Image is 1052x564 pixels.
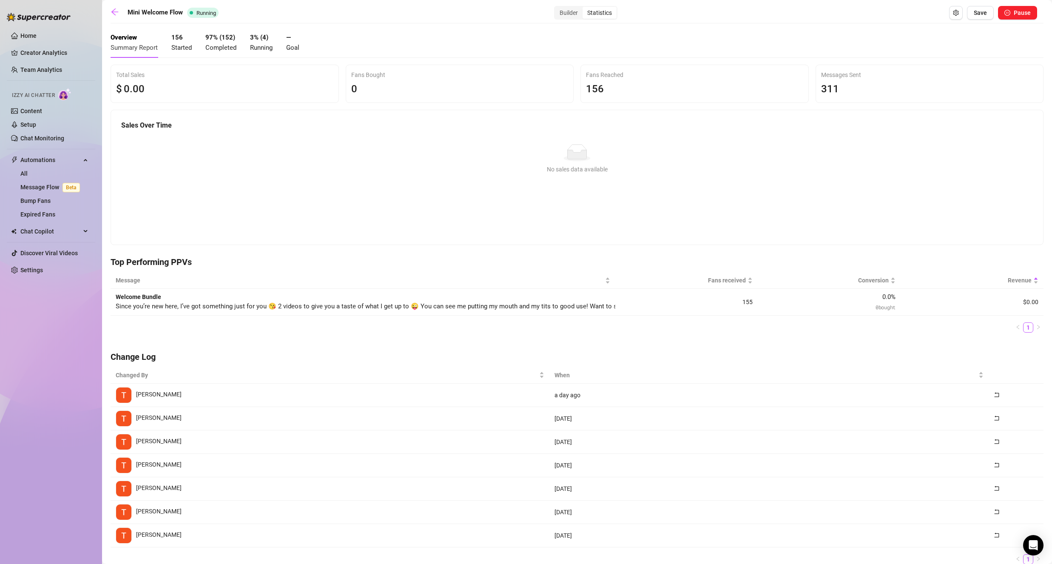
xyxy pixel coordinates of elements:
[111,367,549,384] th: Changed By
[130,83,145,95] span: .00
[116,434,131,450] img: Tilly Jamie
[136,438,182,444] span: [PERSON_NAME]
[615,289,758,316] td: 155
[1015,556,1021,561] span: left
[953,10,959,16] span: setting
[111,34,137,41] strong: Overview
[549,407,988,430] td: [DATE]
[994,392,1000,398] span: rollback
[549,524,988,547] td: [DATE]
[901,272,1043,289] th: Revenue
[171,44,192,51] span: Started
[20,108,42,114] a: Content
[821,83,839,95] span: 311
[1023,322,1033,333] li: 1
[20,267,43,273] a: Settings
[351,70,569,80] div: Fans Bought
[58,88,71,100] img: AI Chatter
[20,121,36,128] a: Setup
[994,485,1000,491] span: rollback
[1036,556,1041,561] span: right
[549,384,988,407] td: a day ago
[116,302,742,310] span: Since you’re new here, I’ve got something just for you 😘 2 videos to give you a taste of what I g...
[20,250,78,256] a: Discover Viral Videos
[111,8,123,18] a: arrow-left
[586,83,604,95] span: 156
[250,44,273,51] span: Running
[615,272,758,289] th: Fans received
[11,228,17,234] img: Chat Copilot
[286,44,299,51] span: Goal
[554,370,976,380] span: When
[998,6,1037,20] button: Pause
[12,91,55,100] span: Izzy AI Chatter
[20,46,88,60] a: Creator Analytics
[286,34,291,41] strong: —
[11,157,18,163] span: thunderbolt
[586,70,803,80] div: Fans Reached
[111,351,1043,363] h4: Change Log
[20,211,55,218] a: Expired Fans
[351,83,357,95] span: 0
[1033,322,1043,333] button: right
[116,81,122,97] span: $
[136,461,182,468] span: [PERSON_NAME]
[116,504,131,520] img: Tilly Jamie
[967,6,994,20] button: Save Flow
[1024,555,1033,564] a: 1
[20,197,51,204] a: Bump Fans
[620,276,746,285] span: Fans received
[994,415,1000,421] span: rollback
[876,304,896,310] span: 0 bought
[906,276,1032,285] span: Revenue
[882,293,896,301] span: 0.0 %
[111,44,158,51] span: Summary Report
[1013,322,1023,333] button: left
[116,528,131,543] img: Tilly Jamie
[196,10,216,16] span: Running
[128,9,183,16] strong: Mini Welcome Flow
[171,34,183,41] strong: 156
[116,411,131,426] img: Tilly Jamie
[1033,322,1043,333] li: Next Page
[1024,323,1033,332] a: 1
[554,6,617,20] div: segmented control
[124,83,130,95] span: 0
[1013,322,1023,333] li: Previous Page
[949,6,963,20] button: Open Exit Rules
[1036,325,1041,330] span: right
[549,430,988,454] td: [DATE]
[994,439,1000,444] span: rollback
[121,120,1033,131] h5: Sales Over Time
[136,484,182,491] span: [PERSON_NAME]
[549,477,988,501] td: [DATE]
[111,272,615,289] th: Message
[136,414,182,421] span: [PERSON_NAME]
[125,165,1029,174] div: No sales data available
[20,135,64,142] a: Chat Monitoring
[116,481,131,496] img: Tilly Jamie
[994,532,1000,538] span: rollback
[111,8,119,16] span: arrow-left
[1014,9,1031,16] span: Pause
[549,454,988,477] td: [DATE]
[901,289,1043,316] td: $0.00
[555,7,583,19] div: Builder
[116,387,131,403] img: Tilly Jamie
[205,44,236,51] span: Completed
[116,458,131,473] img: Tilly Jamie
[994,509,1000,515] span: rollback
[549,501,988,524] td: [DATE]
[20,184,83,191] a: Message FlowBeta
[63,183,80,192] span: Beta
[20,32,37,39] a: Home
[136,391,182,398] span: [PERSON_NAME]
[116,293,161,300] strong: Welcome Bundle
[7,13,71,21] img: logo-BBDzfeDw.svg
[20,66,62,73] a: Team Analytics
[116,276,603,285] span: Message
[758,272,901,289] th: Conversion
[250,34,268,41] strong: 3 % ( 4 )
[1015,325,1021,330] span: left
[1023,535,1043,555] div: Open Intercom Messenger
